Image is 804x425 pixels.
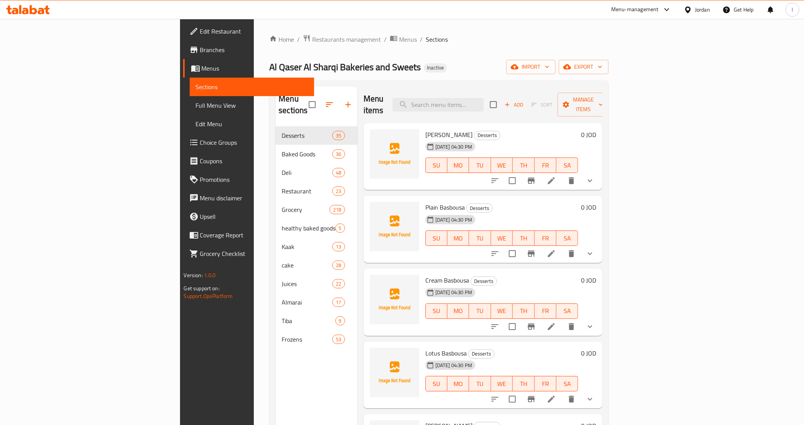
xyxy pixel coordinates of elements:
[282,279,332,288] span: Juices
[335,224,345,233] div: items
[425,201,465,213] span: Plain Basbousa
[516,160,531,171] span: TH
[425,274,469,286] span: Cream Basbousa
[556,230,578,246] button: SA
[190,96,314,115] a: Full Menu View
[504,246,520,262] span: Select to update
[282,168,332,177] span: Deli
[282,335,332,344] span: Frozens
[556,303,578,319] button: SA
[282,261,332,270] span: cake
[585,249,595,258] svg: Show Choices
[472,233,488,244] span: TU
[183,226,314,244] a: Coverage Report
[559,233,575,244] span: SA
[282,316,335,325] span: Tiba
[581,202,596,213] h6: 0 JOD
[556,376,578,391] button: SA
[399,35,417,44] span: Menus
[562,390,581,408] button: delete
[275,293,357,312] div: Almarai17
[503,100,524,109] span: Add
[494,378,510,389] span: WE
[275,145,357,163] div: Baked Goods36
[424,64,447,71] span: Inactive
[303,34,381,44] a: Restaurants management
[469,376,491,391] button: TU
[474,131,500,140] span: Desserts
[491,230,513,246] button: WE
[200,156,308,166] span: Coupons
[184,291,233,301] a: Support.OpsPlatform
[522,171,541,190] button: Branch-specific-item
[333,299,344,306] span: 17
[447,303,469,319] button: MO
[538,378,553,389] span: FR
[467,204,492,213] span: Desserts
[513,157,534,173] button: TH
[275,274,357,293] div: Juices22
[332,186,345,196] div: items
[275,330,357,349] div: Frozens53
[471,277,496,286] span: Desserts
[472,378,488,389] span: TU
[425,157,447,173] button: SU
[494,305,510,317] span: WE
[485,97,501,113] span: Select section
[196,101,308,110] span: Full Menu View
[332,335,345,344] div: items
[183,170,314,189] a: Promotions
[282,224,335,233] div: healthy baked goods
[562,244,581,263] button: delete
[450,305,466,317] span: MO
[695,5,710,14] div: Jordan
[581,390,599,408] button: show more
[429,305,444,317] span: SU
[420,35,423,44] li: /
[282,205,330,214] span: Grocery
[200,193,308,203] span: Menu disclaimer
[516,378,531,389] span: TH
[565,62,602,72] span: export
[282,186,332,196] span: Restaurant
[275,312,357,330] div: Tiba9
[472,160,488,171] span: TU
[364,93,384,116] h2: Menu items
[501,99,526,111] span: Add item
[333,132,344,139] span: 35
[513,376,534,391] button: TH
[491,303,513,319] button: WE
[370,348,419,397] img: Lotus Basbousa
[486,317,504,336] button: sort-choices
[432,143,475,151] span: [DATE] 04:30 PM
[522,317,541,336] button: Branch-specific-item
[486,171,504,190] button: sort-choices
[585,395,595,404] svg: Show Choices
[526,99,558,111] span: Select section first
[585,322,595,331] svg: Show Choices
[332,298,345,307] div: items
[432,289,475,296] span: [DATE] 04:30 PM
[332,168,345,177] div: items
[494,233,510,244] span: WE
[450,233,466,244] span: MO
[384,35,387,44] li: /
[282,242,332,251] span: Kaak
[200,230,308,240] span: Coverage Report
[183,59,314,78] a: Menus
[535,303,556,319] button: FR
[516,233,531,244] span: TH
[425,347,467,359] span: Lotus Basbousa
[183,41,314,59] a: Branches
[370,275,419,324] img: Cream Basbousa
[426,35,448,44] span: Sections
[282,131,332,140] div: Desserts
[547,322,556,331] a: Edit menu item
[269,34,609,44] nav: breadcrumb
[335,316,345,325] div: items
